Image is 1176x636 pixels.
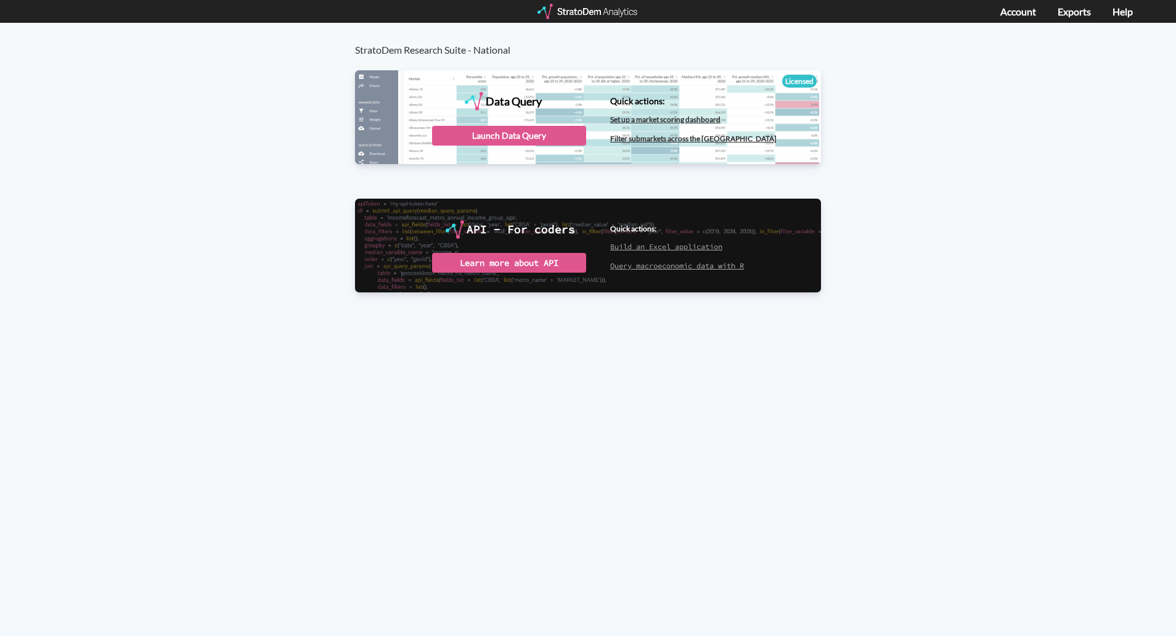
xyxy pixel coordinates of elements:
h4: Quick actions: [610,225,744,233]
a: Query macroeconomic data with R [610,261,744,270]
a: Account [1000,6,1036,17]
a: Help [1113,6,1133,17]
div: Launch Data Query [432,126,586,146]
a: Set up a market scoring dashboard [610,115,721,124]
a: Build an Excel application [610,242,722,251]
div: Learn more about API [432,253,586,273]
a: Filter submarkets across the [GEOGRAPHIC_DATA] [610,134,777,143]
a: Exports [1058,6,1091,17]
div: Data Query [486,92,542,110]
h3: StratoDem Research Suite - National [355,23,834,56]
h4: Quick actions: [610,96,777,105]
div: Licensed [782,75,817,88]
div: API - For coders [467,220,575,239]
